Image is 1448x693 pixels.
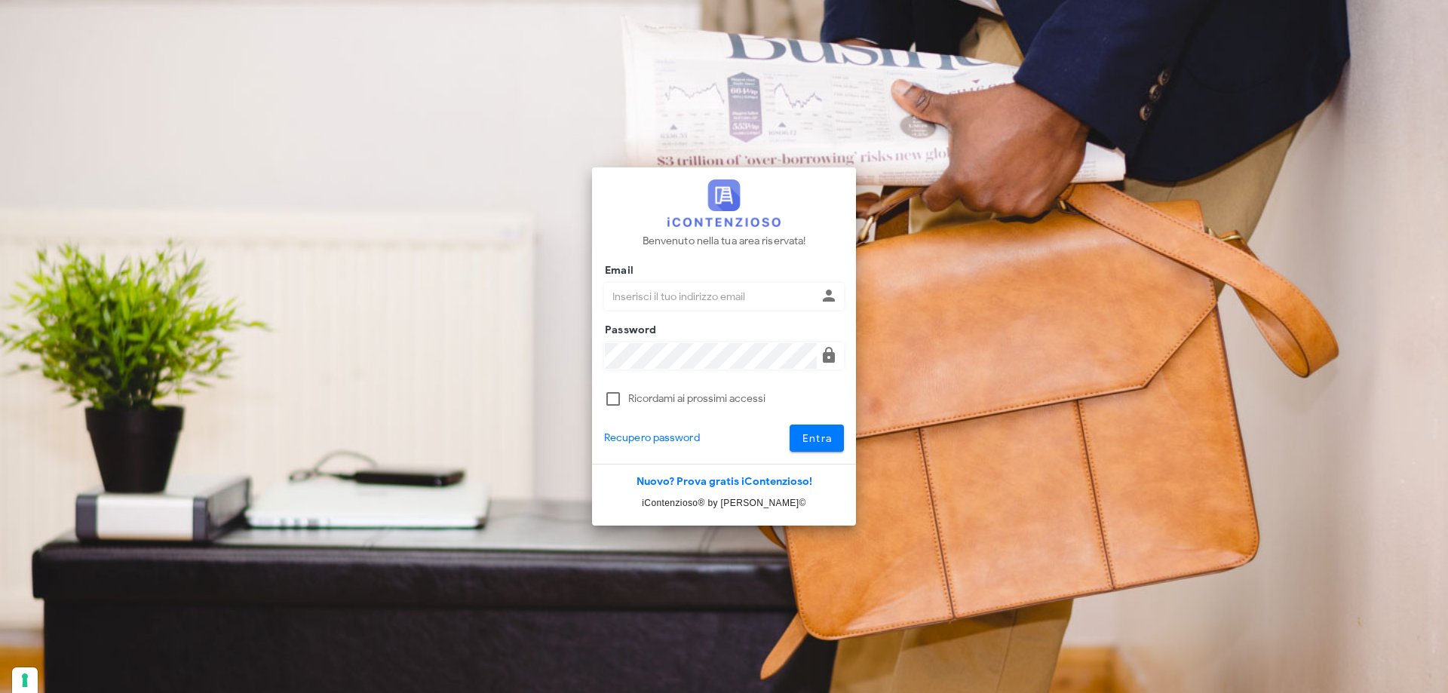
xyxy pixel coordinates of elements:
a: Nuovo? Prova gratis iContenzioso! [637,475,812,488]
input: Inserisci il tuo indirizzo email [605,284,817,309]
a: Recupero password [604,430,700,446]
button: Entra [790,425,845,452]
p: iContenzioso® by [PERSON_NAME]© [592,495,856,511]
p: Benvenuto nella tua area riservata! [643,233,806,250]
button: Le tue preferenze relative al consenso per le tecnologie di tracciamento [12,667,38,693]
label: Email [600,263,633,278]
span: Entra [802,432,833,445]
label: Password [600,323,657,338]
label: Ricordami ai prossimi accessi [628,391,844,406]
